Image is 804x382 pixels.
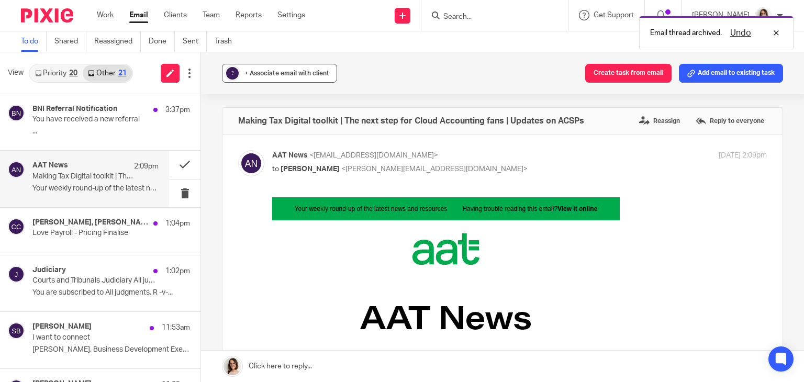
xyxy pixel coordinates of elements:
[32,218,148,227] h4: [PERSON_NAME], [PERSON_NAME], Me
[32,288,190,297] p: You are subscribed to All judgments. R -v-...
[32,229,159,238] p: Love Payroll - Pricing Finalise
[238,150,264,176] img: svg%3E
[226,67,239,80] div: ?
[636,113,683,129] label: Reassign
[285,8,325,15] a: View it online
[21,31,47,52] a: To do
[238,116,584,126] h4: Making Tax Digital toolkit | The next step for Cloud Accounting fans | Updates on ACSPs
[755,7,772,24] img: Caroline%20-%20HS%20-%20LI.png
[21,8,73,23] img: Pixie
[149,31,175,52] a: Done
[32,105,117,114] h4: BNI Referral Notification
[679,64,783,83] button: Add email to existing task
[165,266,190,276] p: 1:02pm
[277,10,305,20] a: Settings
[272,165,279,173] span: to
[32,184,159,193] p: Your weekly round-up of the latest news and...
[125,299,171,308] a: AAT Connect
[118,70,127,77] div: 21
[8,105,25,121] img: svg%3E
[8,161,25,178] img: svg%3E
[54,31,86,52] a: Shared
[134,161,159,172] p: 2:09pm
[129,10,148,20] a: Email
[693,113,767,129] label: Reply to everyone
[94,31,141,52] a: Reassigned
[585,64,672,83] button: Create task from email
[69,70,77,77] div: 20
[32,172,133,181] p: Making Tax Digital toolkit | The next step for Cloud Accounting fans | Updates on ACSPs
[281,165,340,173] span: [PERSON_NAME]
[341,165,528,173] span: <[PERSON_NAME][EMAIL_ADDRESS][DOMAIN_NAME]>
[32,322,92,331] h4: [PERSON_NAME]
[236,10,262,20] a: Reports
[8,68,24,78] span: View
[727,27,754,39] button: Undo
[165,218,190,229] p: 1:04pm
[32,345,190,354] p: [PERSON_NAME], Business Development Executive from...
[272,152,308,159] span: AAT News
[23,8,183,15] td: Your weekly round-up of the latest news and resources
[32,127,190,136] p: ...
[32,276,159,285] p: Courts and Tribunals Judiciary All judgments Update
[244,70,329,76] span: + Associate email with client
[10,216,337,240] td: Your weekly update from AAT
[215,31,240,52] a: Trash
[719,150,767,161] p: [DATE] 2:09pm
[83,65,131,82] a: Other21
[32,333,159,342] p: I want to connect
[309,152,438,159] span: <[EMAIL_ADDRESS][DOMAIN_NAME]>
[97,10,114,20] a: Work
[222,64,337,83] button: ? + Associate email with client
[164,10,187,20] a: Clients
[32,266,66,275] h4: Judiciary
[203,10,220,20] a: Team
[165,105,190,115] p: 3:37pm
[32,161,68,170] h4: AAT News
[183,31,207,52] a: Sent
[10,240,337,320] td: This week we’re focusing on helping you get ready for Making Tax Digital, with a dedicated toolki...
[8,322,25,339] img: svg%3E
[8,266,25,283] img: svg%3E
[183,8,325,15] td: Having trouble reading this email?
[162,322,190,333] p: 11:53am
[30,65,83,82] a: Priority20
[32,115,159,124] p: You have received a new referral
[8,218,25,235] img: svg%3E
[650,28,722,38] p: Email thread archived.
